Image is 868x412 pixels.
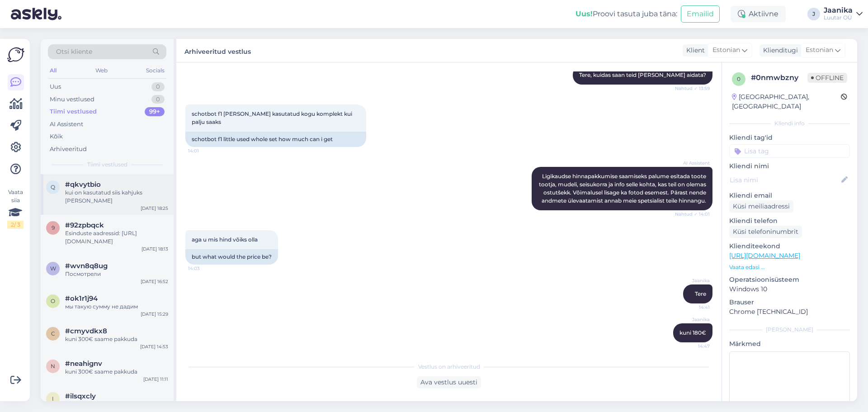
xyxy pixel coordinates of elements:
b: Uus! [576,9,593,18]
span: Nähtud ✓ 13:59 [675,85,710,92]
span: #cmyvdkx8 [65,327,107,335]
span: Otsi kliente [56,47,92,57]
p: Kliendi email [729,191,850,200]
div: Web [94,65,109,76]
span: #neahignv [65,360,102,368]
div: Kõik [50,132,63,141]
div: [DATE] 14:53 [140,343,168,350]
span: n [51,363,55,369]
span: #qkvytbio [65,180,101,189]
p: Klienditeekond [729,242,850,251]
div: [DATE] 15:29 [141,311,168,317]
div: [DATE] 18:25 [141,205,168,212]
div: but what would the price be? [185,249,278,265]
div: Küsi meiliaadressi [729,200,793,213]
p: Chrome [TECHNICAL_ID] [729,307,850,317]
div: All [48,65,58,76]
div: Esinduste aadressid: [URL][DOMAIN_NAME] [65,229,168,246]
span: aga u mis hind võiks olla [192,236,258,243]
span: AI Assistent [676,160,710,166]
div: Klienditugi [759,46,798,55]
span: 14:47 [676,343,710,350]
div: [DATE] 11:11 [143,376,168,383]
span: #92zpbqck [65,221,104,229]
div: Klient [683,46,705,55]
div: Ava vestlus uuesti [417,376,481,388]
span: Jaanika [676,277,710,284]
span: Tere [695,290,706,297]
span: Nähtud ✓ 14:01 [675,211,710,218]
div: kui on kasutatud siis kahjuks [PERSON_NAME] [65,189,168,205]
div: 0 [151,95,165,104]
div: Aktiivne [731,6,786,22]
div: J [807,8,820,20]
div: мы такую сумму не дадим [65,303,168,311]
span: 14:03 [188,265,222,272]
div: Socials [144,65,166,76]
span: i [52,395,54,402]
p: Kliendi tag'id [729,133,850,142]
a: [URL][DOMAIN_NAME] [729,251,800,260]
p: Brauser [729,298,850,307]
div: kuni 300€ saame pakkuda [65,368,168,376]
div: AI Assistent [50,120,83,129]
span: #ok1r1j94 [65,294,98,303]
span: 14:41 [676,304,710,311]
span: Vestlus on arhiveeritud [418,363,480,371]
span: Ligikaudse hinnapakkumise saamiseks palume esitada toote tootja, mudeli, seisukorra ja info selle... [539,173,708,204]
div: [PERSON_NAME] [729,326,850,334]
span: Tiimi vestlused [87,161,127,169]
div: 0 [151,82,165,91]
div: Arhiveeritud [50,145,87,154]
div: # 0nmwbzny [751,72,807,83]
div: Küsi telefoninumbrit [729,226,802,238]
p: Operatsioonisüsteem [729,275,850,284]
div: [DATE] 18:13 [142,246,168,252]
div: kuni 300€ saame pakkuda [65,335,168,343]
input: Lisa tag [729,144,850,158]
button: Emailid [681,5,720,23]
p: Vaata edasi ... [729,263,850,271]
p: Kliendi telefon [729,216,850,226]
div: Tiimi vestlused [50,107,97,116]
span: Jaanika [676,316,710,323]
div: Kliendi info [729,119,850,128]
span: c [51,330,55,337]
div: Uus [50,82,61,91]
span: 14:01 [188,147,222,154]
span: #ilsqxcly [65,392,96,400]
span: 9 [52,224,55,231]
div: Minu vestlused [50,95,94,104]
div: Vaata siia [7,188,24,229]
div: 2 / 3 [7,221,24,229]
div: [GEOGRAPHIC_DATA], [GEOGRAPHIC_DATA] [732,92,841,111]
span: q [51,184,55,190]
div: Посмотрели [65,270,168,278]
div: Jaanika [824,7,853,14]
span: Estonian [806,45,833,55]
input: Lisa nimi [730,175,840,185]
p: Kliendi nimi [729,161,850,171]
img: Askly Logo [7,46,24,63]
span: o [51,298,55,304]
div: Proovi tasuta juba täna: [576,9,677,19]
p: Märkmed [729,339,850,349]
span: Estonian [712,45,740,55]
span: w [50,265,56,272]
span: Tere, kuidas saan teid [PERSON_NAME] aidata? [579,71,706,78]
span: Offline [807,73,847,83]
div: 99+ [145,107,165,116]
span: 0 [737,76,741,82]
a: JaanikaLuutar OÜ [824,7,863,21]
span: schotbot f1 [PERSON_NAME] kasutatud kogu komplekt kui palju saaks [192,110,354,125]
span: #wvn8q8ug [65,262,108,270]
span: kuni 180€ [679,329,706,336]
div: schotbot f1 little used whole set how much can i get [185,132,366,147]
label: Arhiveeritud vestlus [184,44,251,57]
div: kuni 100€ saame pakkuda [65,400,168,408]
p: Windows 10 [729,284,850,294]
div: [DATE] 16:52 [141,278,168,285]
div: Luutar OÜ [824,14,853,21]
